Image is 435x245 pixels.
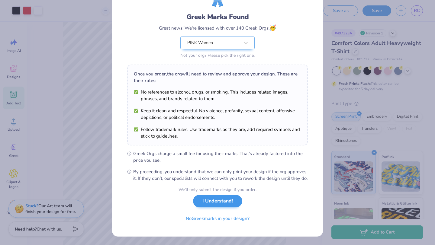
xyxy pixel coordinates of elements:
span: By proceeding, you understand that we can only print your design if the org approves it. If they ... [133,168,308,182]
button: NoGreekmarks in your design? [181,212,255,225]
li: Follow trademark rules. Use trademarks as they are, add required symbols and stick to guidelines. [134,126,301,139]
div: Greek Marks Found [186,12,249,22]
li: No references to alcohol, drugs, or smoking. This includes related images, phrases, and brands re... [134,89,301,102]
div: Not your org? Please pick the right one. [180,52,255,59]
div: We’ll only submit the design if you order. [179,186,256,193]
li: Keep it clean and respectful. No violence, profanity, sexual content, offensive depictions, or po... [134,107,301,121]
span: 🥳 [269,24,276,31]
span: Greek Orgs charge a small fee for using their marks. That’s already factored into the price you see. [133,150,308,164]
button: I Understand! [193,195,242,207]
div: Once you order, the org will need to review and approve your design. These are their rules: [134,71,301,84]
div: Great news! We're licensed with over 140 Greek Orgs. [159,24,276,32]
